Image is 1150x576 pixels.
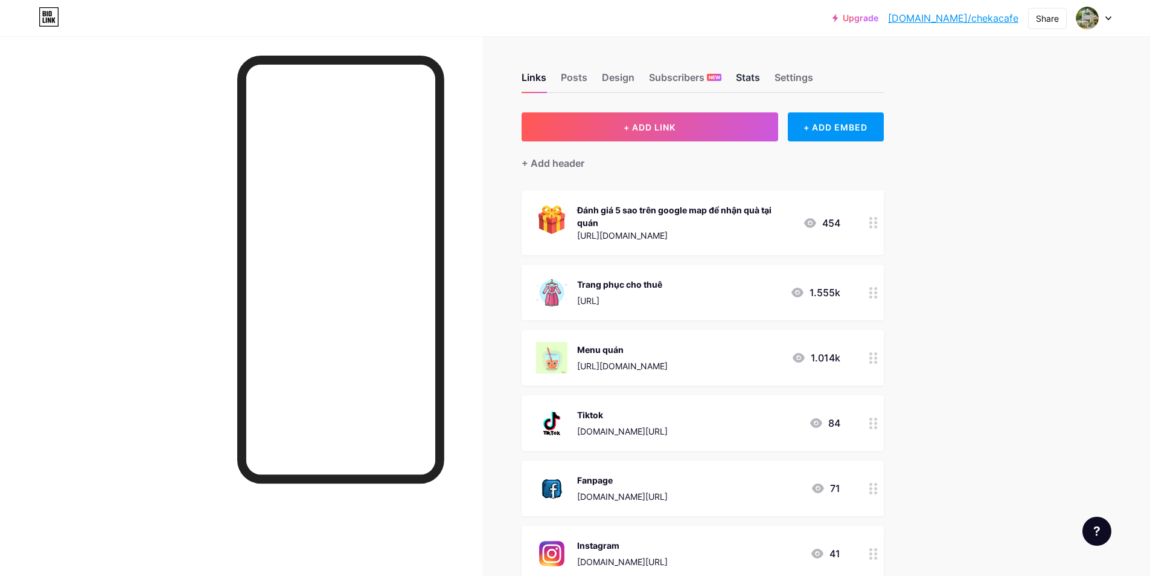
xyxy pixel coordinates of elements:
[577,204,793,229] div: Đánh giá 5 sao trên google map để nhận quà tại quán
[888,11,1018,25] a: [DOMAIN_NAME]/chekacafe
[624,122,676,132] span: + ADD LINK
[791,351,840,365] div: 1.014k
[536,473,567,504] img: Fanpage
[577,343,668,356] div: Menu quán
[577,229,793,242] div: [URL][DOMAIN_NAME]
[522,112,778,141] button: + ADD LINK
[536,538,567,569] img: Instagram
[775,70,813,92] div: Settings
[1036,12,1059,25] div: Share
[577,555,668,568] div: [DOMAIN_NAME][URL]
[522,156,584,170] div: + Add header
[536,407,567,439] img: Tiktok
[811,481,840,496] div: 71
[790,285,840,300] div: 1.555k
[577,294,662,307] div: [URL]
[577,539,668,552] div: Instagram
[809,416,840,430] div: 84
[788,112,884,141] div: + ADD EMBED
[649,70,721,92] div: Subscribers
[577,360,668,372] div: [URL][DOMAIN_NAME]
[577,474,668,487] div: Fanpage
[577,409,668,421] div: Tiktok
[803,216,840,230] div: 454
[832,13,878,23] a: Upgrade
[522,70,546,92] div: Links
[577,490,668,503] div: [DOMAIN_NAME][URL]
[536,277,567,308] img: Trang phục cho thuê
[709,74,720,81] span: NEW
[602,70,634,92] div: Design
[561,70,587,92] div: Posts
[1076,7,1099,30] img: chekacafe
[577,425,668,438] div: [DOMAIN_NAME][URL]
[577,278,662,291] div: Trang phục cho thuê
[536,202,567,234] img: Đánh giá 5 sao trên google map để nhận quà tại quán
[536,342,567,374] img: Menu quán
[736,70,760,92] div: Stats
[810,546,840,561] div: 41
